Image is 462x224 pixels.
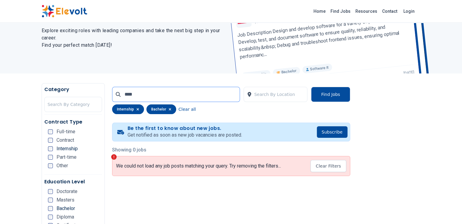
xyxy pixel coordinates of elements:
iframe: Chat Widget [432,195,462,224]
button: Clear all [179,104,196,114]
p: Get notified as soon as new job vacancies are posted. [128,131,242,139]
h5: Education Level [44,178,102,185]
img: Elevolt [42,5,87,18]
a: Find Jobs [328,6,353,16]
h4: Be the first to know about new jobs. [128,125,242,131]
span: Internship [56,146,78,151]
span: Other [56,163,68,168]
h5: Category [44,86,102,93]
a: Home [311,6,328,16]
input: Diploma [48,215,53,219]
input: Bachelor [48,206,53,211]
span: Bachelor [56,206,75,211]
input: Masters [48,198,53,202]
span: Doctorate [56,189,77,194]
a: Login [400,5,418,17]
input: Doctorate [48,189,53,194]
span: Full-time [56,129,75,134]
input: Part-time [48,155,53,160]
span: Masters [56,198,74,202]
p: Showing 0 jobs [112,146,350,154]
p: We could not load any job posts matching your query. Try removing the filters... [116,163,281,169]
span: Contract [56,138,74,143]
button: Clear Filters [310,160,346,172]
input: Internship [48,146,53,151]
button: Find Jobs [311,87,350,102]
div: internship [112,104,144,114]
input: Full-time [48,129,53,134]
input: Contract [48,138,53,143]
input: Other [48,163,53,168]
span: Part-time [56,155,77,160]
div: bachelor [146,104,176,114]
h2: Explore exciting roles with leading companies and take the next big step in your career. Find you... [42,27,224,49]
h5: Contract Type [44,118,102,126]
a: Contact [380,6,400,16]
a: Resources [353,6,380,16]
h1: The Latest Jobs in [GEOGRAPHIC_DATA] [42,2,224,23]
span: Diploma [56,215,74,219]
button: Subscribe [317,126,347,138]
